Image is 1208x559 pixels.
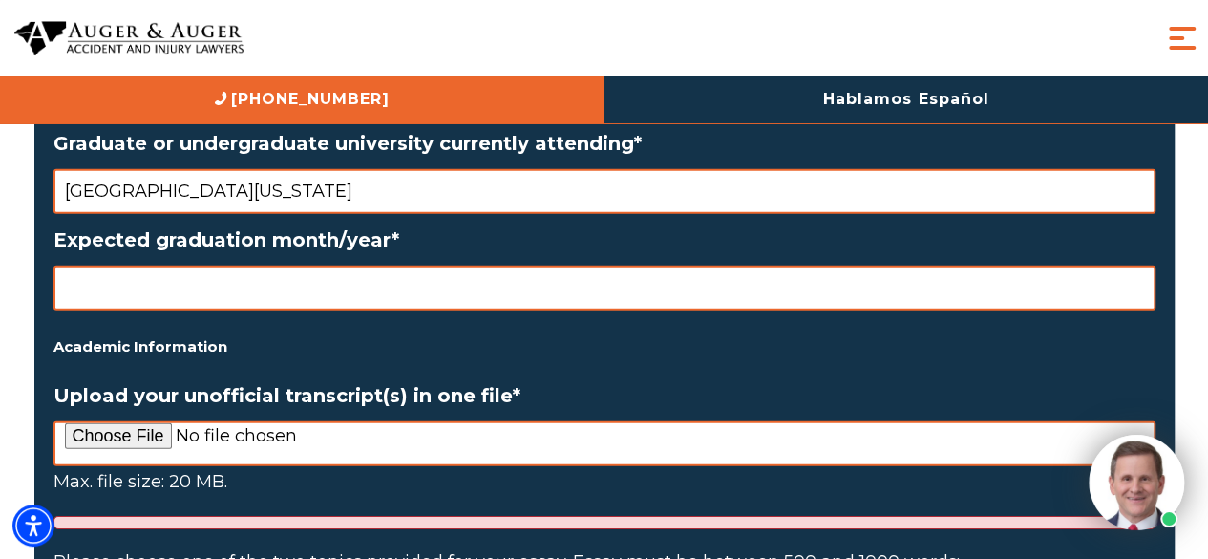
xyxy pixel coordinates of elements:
[53,471,227,492] span: Max. file size: 20 MB.
[53,334,1155,360] h5: Academic Information
[1089,435,1184,530] img: Intaker widget Avatar
[53,228,1155,251] label: Expected graduation month/year
[53,384,1155,407] label: Upload your unofficial transcript(s) in one file
[12,505,54,547] div: Accessibility Menu
[53,132,1155,155] label: Graduate or undergraduate university currently attending
[1163,19,1201,57] button: Menu
[14,21,244,56] img: Auger & Auger Accident and Injury Lawyers Logo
